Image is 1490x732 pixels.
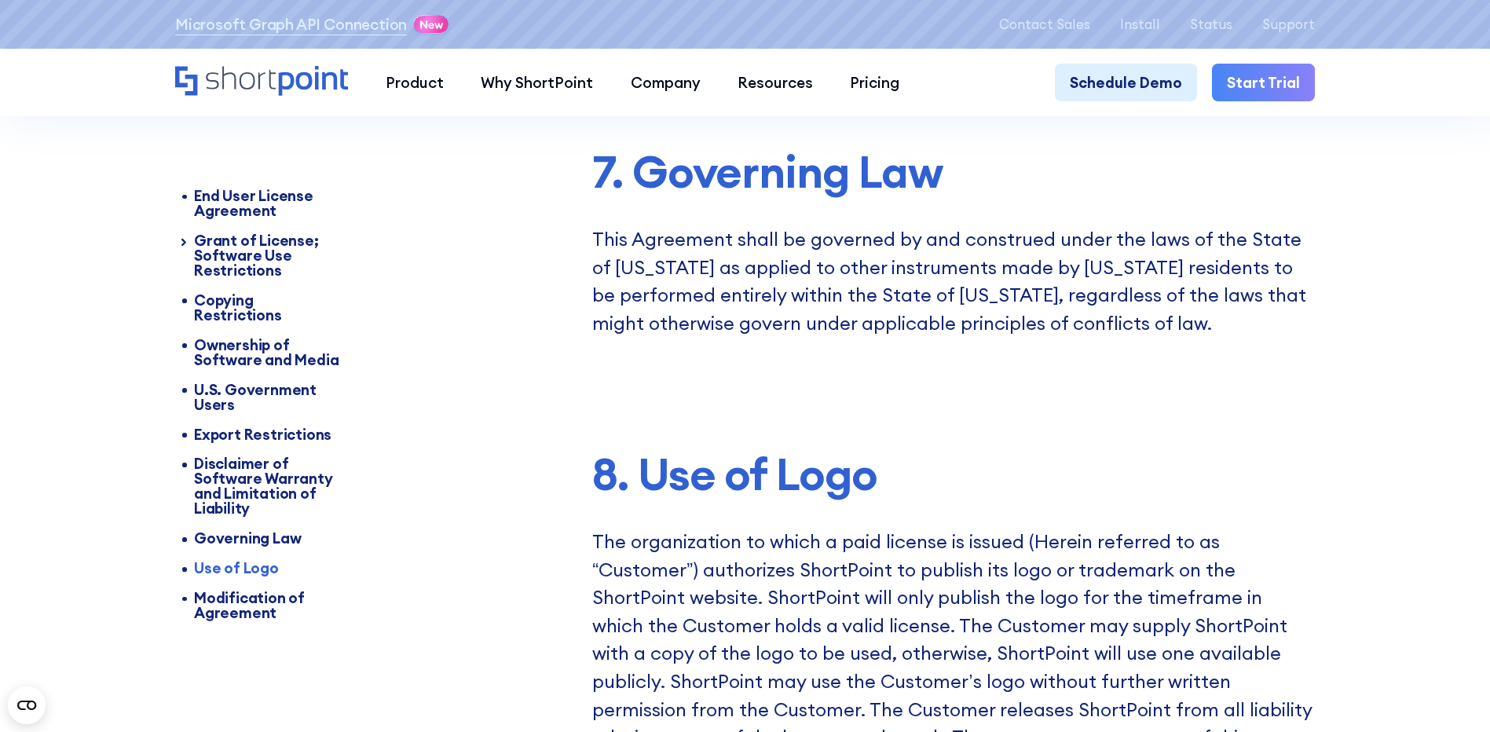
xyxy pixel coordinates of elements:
div: Why ShortPoint [481,71,593,93]
a: Product [367,64,462,101]
div: Resources [738,71,813,93]
div: Governing Law [194,531,343,546]
div: End User License Agreement [194,188,343,218]
div: Use of Logo [194,561,343,576]
div: Copying Restrictions [194,293,343,323]
div: Product [386,71,444,93]
p: This Agreement shall be governed by and construed under the laws of the State of [US_STATE] as ap... [592,225,1315,337]
h2: 8. Use of Logo [592,449,1315,499]
a: Pricing [832,64,918,101]
a: Start Trial [1212,64,1315,101]
button: Open CMP widget [8,686,46,724]
div: Grant of License; Software Use Restrictions [194,233,343,278]
a: Why ShortPoint [463,64,612,101]
a: Status [1190,16,1232,31]
div: Export Restrictions [194,426,343,441]
a: Contact Sales [999,16,1090,31]
iframe: Chat Widget [1411,657,1490,732]
a: Microsoft Graph API Connection [175,13,407,35]
div: U.S. Government Users [194,382,343,412]
a: Install [1120,16,1160,31]
div: Disclaimer of Software Warranty and Limitation of Liability [194,456,343,516]
a: Schedule Demo [1055,64,1197,101]
div: Modification of Agreement [194,591,343,620]
div: Pricing [850,71,899,93]
a: Home [175,66,349,98]
div: Company [631,71,701,93]
h2: 7. Governing Law [592,147,1315,196]
a: Resources [719,64,831,101]
a: Company [612,64,719,101]
div: Ownership of Software and Media [194,338,343,368]
a: Support [1262,16,1315,31]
